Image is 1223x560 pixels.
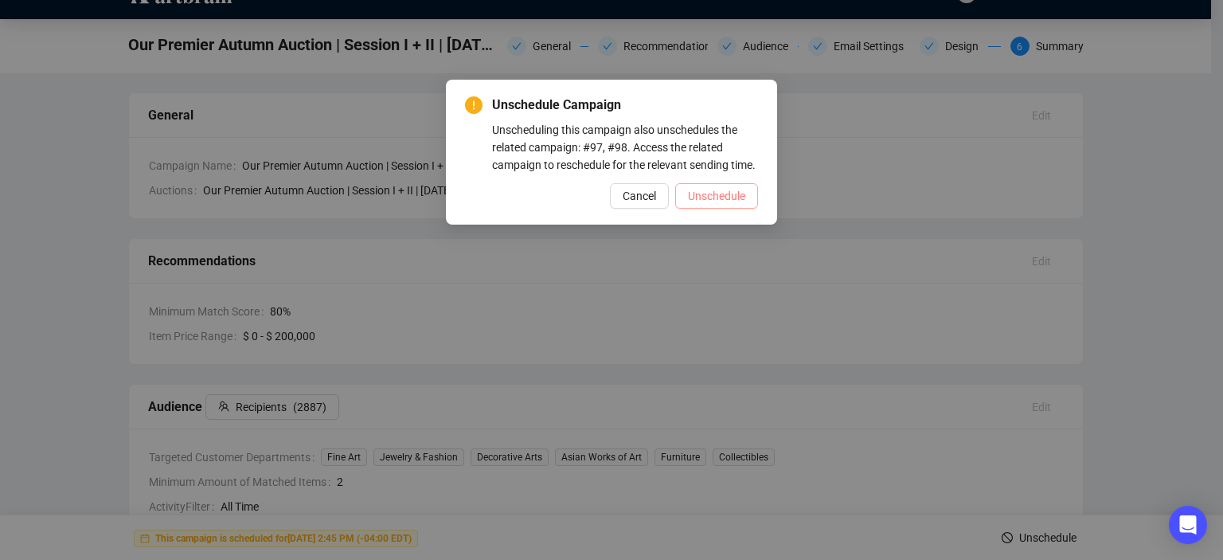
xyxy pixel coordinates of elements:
[688,187,745,205] span: Unschedule
[675,183,758,209] button: Unschedule
[492,121,758,174] div: Unscheduling this campaign also unschedules the related campaign: #97, #98. Access the related ca...
[610,183,669,209] button: Cancel
[1169,506,1207,544] div: Open Intercom Messenger
[623,187,656,205] span: Cancel
[492,96,758,115] span: Unschedule Campaign
[465,96,483,114] span: exclamation-circle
